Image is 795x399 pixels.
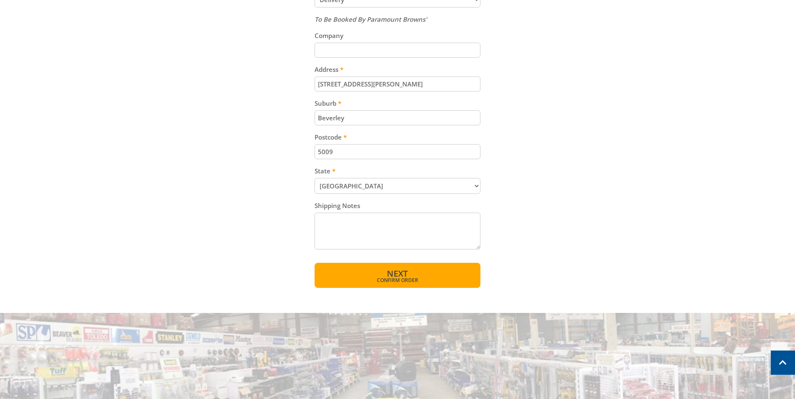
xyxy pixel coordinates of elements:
[315,166,480,176] label: State
[387,268,408,279] span: Next
[315,30,480,41] label: Company
[315,144,480,159] input: Please enter your postcode.
[315,178,480,194] select: Please select your state.
[333,278,462,283] span: Confirm order
[315,76,480,91] input: Please enter your address.
[315,132,480,142] label: Postcode
[315,263,480,288] button: Next Confirm order
[315,15,427,23] em: To Be Booked By Paramount Browns'
[315,98,480,108] label: Suburb
[315,110,480,125] input: Please enter your suburb.
[315,64,480,74] label: Address
[315,201,480,211] label: Shipping Notes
